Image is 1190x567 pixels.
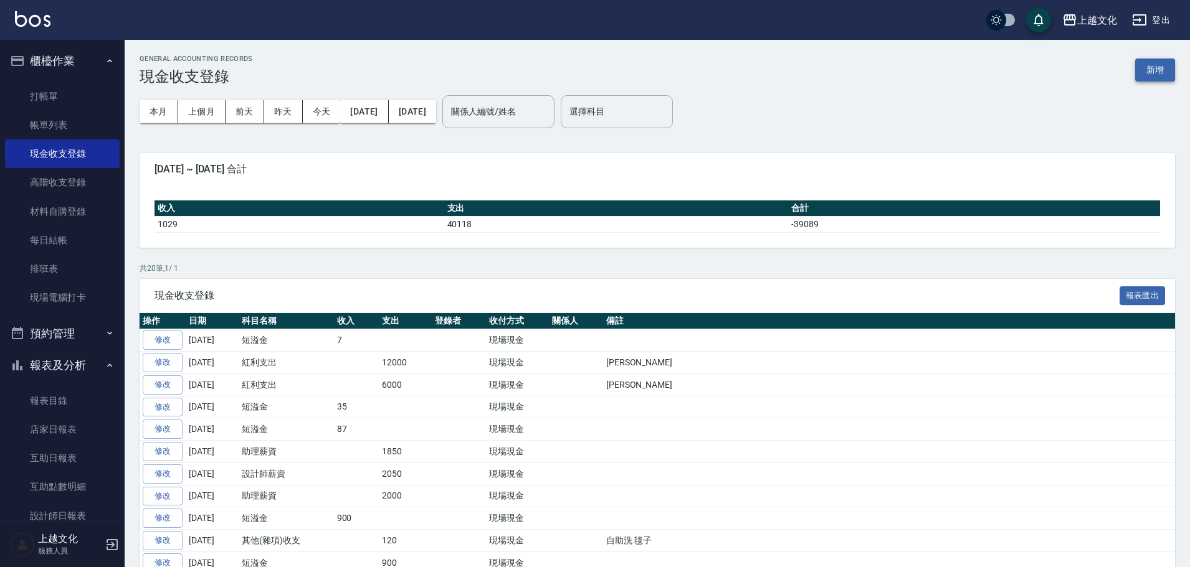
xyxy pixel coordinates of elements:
th: 收付方式 [486,313,549,329]
td: [DATE] [186,418,239,441]
td: 設計師薪資 [239,462,334,485]
td: 2000 [379,485,432,507]
a: 修改 [143,442,183,461]
td: [DATE] [186,352,239,374]
button: save [1026,7,1051,32]
th: 合計 [788,200,1160,217]
td: 短溢金 [239,396,334,418]
td: 紅利支出 [239,352,334,374]
span: [DATE] ~ [DATE] 合計 [155,163,1160,176]
td: 35 [334,396,379,418]
img: Person [10,532,35,557]
button: 上個月 [178,100,226,123]
td: 其他(雜項)收支 [239,530,334,552]
a: 帳單列表 [5,111,120,139]
td: 短溢金 [239,329,334,352]
a: 修改 [143,508,183,528]
td: 900 [334,507,379,530]
td: [DATE] [186,462,239,485]
td: 現場現金 [486,441,549,463]
a: 修改 [143,419,183,439]
button: 報表及分析 [5,349,120,382]
td: 7 [334,329,379,352]
td: [DATE] [186,373,239,396]
a: 報表匯出 [1120,289,1166,301]
a: 排班表 [5,255,120,283]
button: 新增 [1135,59,1175,82]
div: 上越文化 [1077,12,1117,28]
a: 設計師日報表 [5,502,120,530]
button: [DATE] [389,100,436,123]
h3: 現金收支登錄 [140,68,253,85]
th: 登錄者 [432,313,486,329]
td: 1029 [155,216,444,232]
td: [PERSON_NAME] [603,352,1175,374]
td: [PERSON_NAME] [603,373,1175,396]
td: 現場現金 [486,485,549,507]
td: [DATE] [186,485,239,507]
a: 高階收支登錄 [5,168,120,197]
button: 今天 [303,100,341,123]
td: 1850 [379,441,432,463]
th: 操作 [140,313,186,329]
button: 前天 [226,100,264,123]
img: Logo [15,11,50,27]
td: [DATE] [186,441,239,463]
td: [DATE] [186,507,239,530]
a: 修改 [143,353,183,372]
a: 修改 [143,464,183,484]
a: 現場電腦打卡 [5,283,120,312]
span: 現金收支登錄 [155,289,1120,302]
td: -39089 [788,216,1160,232]
a: 打帳單 [5,82,120,111]
td: 40118 [444,216,789,232]
td: 現場現金 [486,418,549,441]
a: 互助點數明細 [5,472,120,501]
td: 短溢金 [239,418,334,441]
td: 120 [379,530,432,552]
th: 備註 [603,313,1175,329]
th: 收入 [334,313,379,329]
p: 服務人員 [38,545,102,556]
a: 現金收支登錄 [5,139,120,168]
h5: 上越文化 [38,533,102,545]
td: [DATE] [186,329,239,352]
th: 支出 [379,313,432,329]
h2: GENERAL ACCOUNTING RECORDS [140,55,253,63]
td: 短溢金 [239,507,334,530]
a: 修改 [143,330,183,350]
td: [DATE] [186,396,239,418]
button: 櫃檯作業 [5,45,120,77]
th: 日期 [186,313,239,329]
a: 修改 [143,487,183,506]
a: 修改 [143,398,183,417]
th: 科目名稱 [239,313,334,329]
td: [DATE] [186,530,239,552]
button: [DATE] [340,100,388,123]
a: 修改 [143,375,183,395]
a: 修改 [143,531,183,550]
td: 現場現金 [486,329,549,352]
button: 昨天 [264,100,303,123]
a: 材料自購登錄 [5,197,120,226]
a: 店家日報表 [5,415,120,444]
td: 現場現金 [486,462,549,485]
td: 現場現金 [486,352,549,374]
td: 現場現金 [486,507,549,530]
a: 每日結帳 [5,226,120,255]
td: 2050 [379,462,432,485]
td: 現場現金 [486,373,549,396]
button: 登出 [1127,9,1175,32]
button: 報表匯出 [1120,286,1166,306]
button: 預約管理 [5,317,120,350]
td: 助理薪資 [239,441,334,463]
button: 上越文化 [1057,7,1122,33]
td: 87 [334,418,379,441]
td: 自助洗 毯子 [603,530,1175,552]
a: 新增 [1135,63,1175,75]
td: 12000 [379,352,432,374]
td: 現場現金 [486,396,549,418]
td: 紅利支出 [239,373,334,396]
th: 支出 [444,200,789,217]
td: 6000 [379,373,432,396]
